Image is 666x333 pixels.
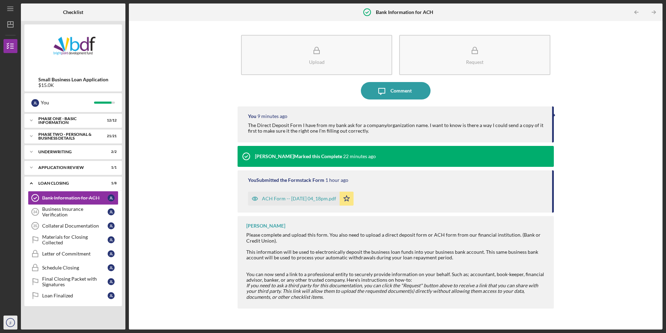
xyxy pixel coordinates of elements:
[33,224,37,228] tspan: 35
[38,77,108,82] b: Small Business Loan Application
[38,181,99,185] div: Loan Closing
[28,247,118,261] a: Letter of Commitmentjl
[246,283,547,299] div: ​
[108,278,115,285] div: j l
[325,177,348,183] time: 2025-09-17 20:18
[104,118,117,123] div: 12 / 12
[28,289,118,303] a: Loan Finalizedjl
[42,206,108,217] div: Business Insurance Verification
[246,249,547,260] div: This information will be used to electronically deposit the business loan funds into your busines...
[108,250,115,257] div: j l
[248,113,256,119] div: You
[248,192,354,206] button: ACH Form -- [DATE] 04_18pm.pdf
[38,150,99,154] div: Underwriting
[257,113,287,119] time: 2025-09-17 21:12
[108,264,115,271] div: j l
[255,154,342,159] div: [PERSON_NAME] Marked this Complete
[466,59,483,65] div: Request
[42,276,108,287] div: Final Closing Packet with Signatures
[246,282,538,299] em: If you need to ask a third party for this documentation, you can click the "Request" button above...
[38,82,108,88] div: $15.0K
[248,177,324,183] div: You Submitted the Formstack Form
[309,59,325,65] div: Upload
[31,99,39,107] div: j l
[108,222,115,229] div: j l
[390,82,412,99] div: Comment
[28,191,118,205] a: Bank Information for ACHjl
[28,275,118,289] a: Final Closing Packet with Signaturesjl
[246,272,547,283] div: You can now send a link to a professional entity to securely provide information on your behalf. ...
[63,9,83,15] b: Checklist
[42,234,108,245] div: Materials for Closing Collected
[399,35,550,75] button: Request
[42,293,108,298] div: Loan Finalized
[41,97,94,109] div: You
[248,123,545,134] div: The Direct Deposit Form I have from my bank ask for a company/organization name. I want to know i...
[33,210,38,214] tspan: 34
[376,9,433,15] b: Bank Information for ACH
[38,117,99,125] div: Phase One - Basic Information
[9,321,11,325] text: jl
[361,82,431,99] button: Comment
[241,35,392,75] button: Upload
[42,251,108,257] div: Letter of Commitment
[28,261,118,275] a: Schedule Closingjl
[24,28,122,70] img: Product logo
[42,195,108,201] div: Bank Information for ACH
[104,165,117,170] div: 1 / 1
[28,233,118,247] a: Materials for Closing Collectedjl
[38,165,99,170] div: Application Review
[42,223,108,229] div: Collateral Documentation
[246,223,285,229] div: [PERSON_NAME]
[28,219,118,233] a: 35Collateral Documentationjl
[108,236,115,243] div: j l
[104,181,117,185] div: 1 / 8
[108,194,115,201] div: j l
[343,154,376,159] time: 2025-09-17 20:59
[3,316,17,330] button: jl
[108,292,115,299] div: j l
[246,232,547,243] div: Please complete and upload this form. You also need to upload a direct deposit form or ACH form f...
[262,196,336,201] div: ACH Form -- [DATE] 04_18pm.pdf
[104,150,117,154] div: 2 / 2
[104,134,117,138] div: 21 / 21
[42,265,108,271] div: Schedule Closing
[38,132,99,140] div: PHASE TWO - PERSONAL & BUSINESS DETAILS
[108,208,115,215] div: j l
[28,205,118,219] a: 34Business Insurance Verificationjl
